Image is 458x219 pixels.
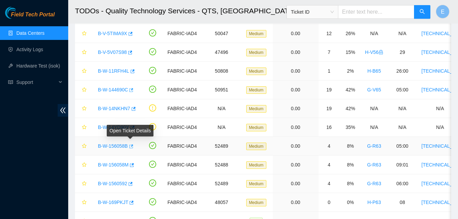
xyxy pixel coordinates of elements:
[273,137,319,156] td: 0.00
[273,43,319,62] td: 0.00
[361,24,387,43] td: N/A
[387,99,418,118] td: N/A
[8,80,13,85] span: read
[82,87,87,93] span: star
[246,105,266,113] span: Medium
[82,50,87,55] span: star
[246,161,266,169] span: Medium
[164,174,201,193] td: FABRIC-IAD4
[79,84,87,95] button: star
[16,75,57,89] span: Support
[79,103,87,114] button: star
[340,43,361,62] td: 15%
[319,174,340,193] td: 4
[82,181,87,187] span: star
[201,156,242,174] td: 52488
[149,48,156,55] span: check-circle
[164,24,201,43] td: FABRIC-IAD4
[419,9,425,15] span: search
[367,143,381,149] a: G-R63
[246,180,266,188] span: Medium
[79,197,87,208] button: star
[387,81,418,99] td: 05:00
[379,50,383,55] span: lock
[441,8,445,16] span: E
[149,142,156,149] span: check-circle
[319,43,340,62] td: 7
[164,81,201,99] td: FABRIC-IAD4
[201,24,242,43] td: 50047
[164,156,201,174] td: FABRIC-IAD4
[319,156,340,174] td: 4
[149,179,156,187] span: check-circle
[201,81,242,99] td: 50951
[98,200,128,205] a: B-W-169PKJT
[387,193,418,212] td: 08
[246,124,266,131] span: Medium
[273,156,319,174] td: 0.00
[5,7,34,19] img: Akamai Technologies
[387,62,418,81] td: 26:00
[164,43,201,62] td: FABRIC-IAD4
[98,87,128,92] a: B-W-144690C
[98,31,127,36] a: B-V-5TIMA9X
[414,5,430,19] button: search
[16,30,44,36] a: Data Centers
[79,28,87,39] button: star
[340,99,361,118] td: 42%
[82,144,87,149] span: star
[82,200,87,205] span: star
[149,123,156,130] span: exclamation-circle
[98,106,130,111] a: B-W-14NKHN7
[16,47,43,52] a: Activity Logs
[319,62,340,81] td: 1
[164,118,201,137] td: FABRIC-IAD4
[340,62,361,81] td: 2%
[82,125,87,130] span: star
[5,12,55,21] a: Akamai TechnologiesField Tech Portal
[149,86,156,93] span: check-circle
[319,193,340,212] td: 0
[436,5,449,18] button: E
[98,125,129,130] a: B-W-14YD90Y
[319,24,340,43] td: 12
[273,99,319,118] td: 0.00
[340,118,361,137] td: 35%
[291,7,334,17] span: Ticket ID
[149,198,156,205] span: check-circle
[164,99,201,118] td: FABRIC-IAD4
[149,67,156,74] span: check-circle
[58,104,68,117] span: double-left
[367,200,381,205] a: H-P63
[201,193,242,212] td: 48057
[361,99,387,118] td: N/A
[273,193,319,212] td: 0.00
[149,161,156,168] span: check-circle
[98,143,128,149] a: B-W-156058B
[201,174,242,193] td: 52489
[367,87,381,92] a: G-V65
[149,104,156,112] span: exclamation-circle
[273,24,319,43] td: 0.00
[201,99,242,118] td: N/A
[361,118,387,137] td: N/A
[246,49,266,56] span: Medium
[340,193,361,212] td: 0%
[340,81,361,99] td: 42%
[367,68,381,74] a: H-B65
[338,5,414,19] input: Enter text here...
[367,162,381,167] a: G-R63
[164,193,201,212] td: FABRIC-IAD4
[246,68,266,75] span: Medium
[201,118,242,137] td: N/A
[201,43,242,62] td: 47496
[246,199,266,206] span: Medium
[201,62,242,81] td: 50808
[79,47,87,58] button: star
[340,156,361,174] td: 8%
[79,178,87,189] button: star
[387,137,418,156] td: 05:00
[107,125,153,136] div: Open Ticket Details
[273,174,319,193] td: 0.00
[79,141,87,151] button: star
